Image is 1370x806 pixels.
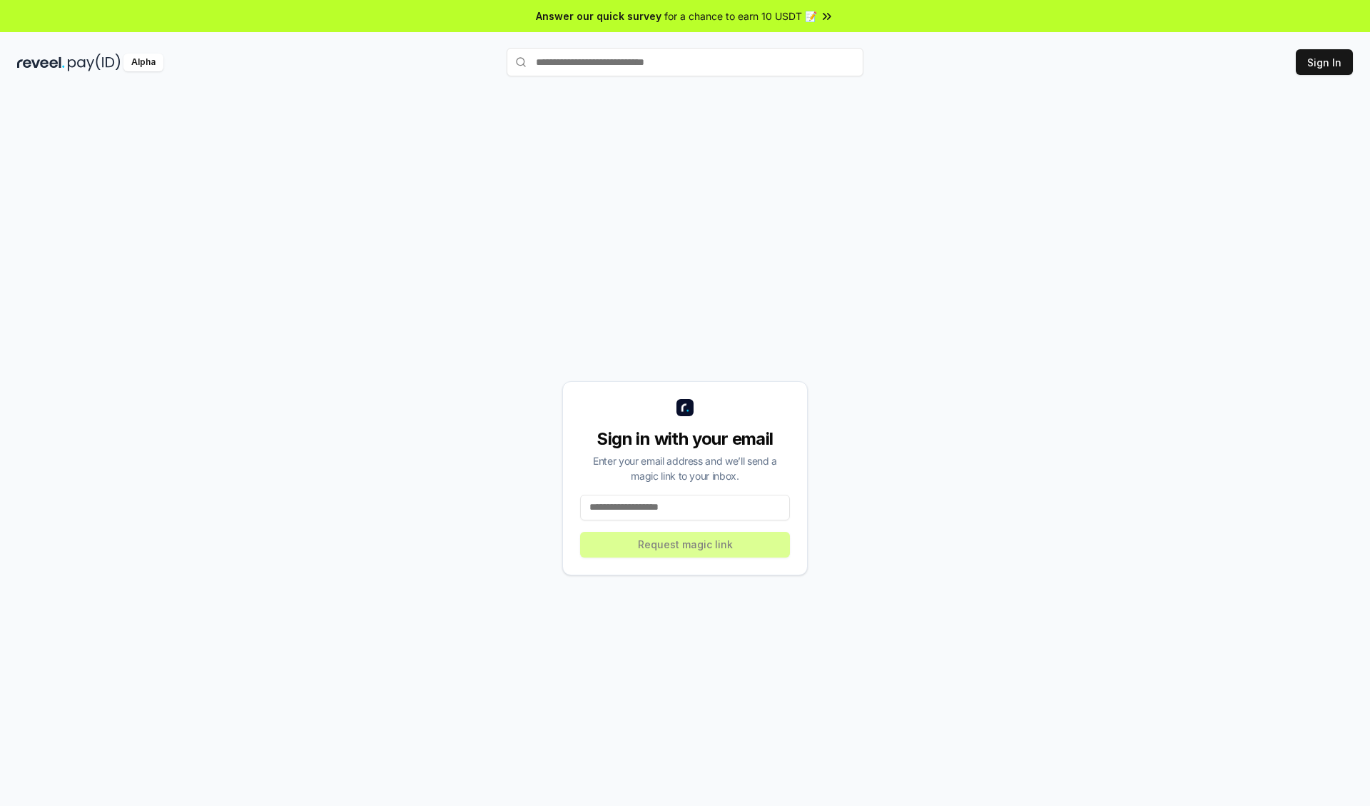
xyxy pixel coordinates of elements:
img: logo_small [676,399,694,416]
button: Sign In [1296,49,1353,75]
img: pay_id [68,54,121,71]
div: Alpha [123,54,163,71]
div: Sign in with your email [580,428,790,450]
span: Answer our quick survey [536,9,661,24]
img: reveel_dark [17,54,65,71]
span: for a chance to earn 10 USDT 📝 [664,9,817,24]
div: Enter your email address and we’ll send a magic link to your inbox. [580,453,790,483]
